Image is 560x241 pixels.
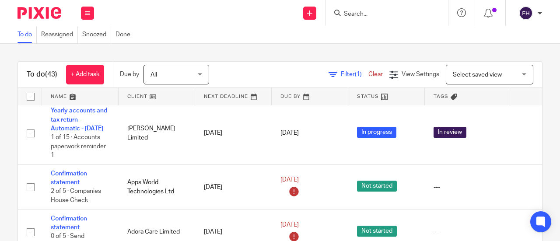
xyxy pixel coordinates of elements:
div: --- [434,227,501,236]
span: 2 of 5 · Companies House Check [51,189,101,204]
img: svg%3E [519,6,533,20]
a: + Add task [66,65,104,84]
span: [DATE] [280,130,299,136]
a: Clear [368,71,383,77]
a: Snoozed [82,26,111,43]
a: Reassigned [41,26,78,43]
td: [PERSON_NAME] Limited [119,102,195,165]
span: Not started [357,181,397,192]
td: [DATE] [195,102,272,165]
input: Search [343,10,422,18]
a: Done [115,26,135,43]
td: [DATE] [195,164,272,210]
h1: To do [27,70,57,79]
span: Filter [341,71,368,77]
span: Tags [434,94,448,99]
a: To do [17,26,37,43]
span: [DATE] [280,177,299,183]
img: Pixie [17,7,61,19]
span: In progress [357,127,396,138]
div: --- [434,183,501,192]
a: Yearly accounts and tax return - Automatic - [DATE] [51,108,107,132]
span: View Settings [402,71,439,77]
p: Due by [120,70,139,79]
span: All [150,72,157,78]
td: Apps World Technologies Ltd [119,164,195,210]
span: 1 of 15 · Accounts paperwork reminder 1 [51,134,106,158]
span: (1) [355,71,362,77]
a: Confirmation statement [51,171,87,185]
a: Confirmation statement [51,216,87,231]
span: Not started [357,226,397,237]
span: In review [434,127,466,138]
span: (43) [45,71,57,78]
span: [DATE] [280,222,299,228]
span: Select saved view [453,72,502,78]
